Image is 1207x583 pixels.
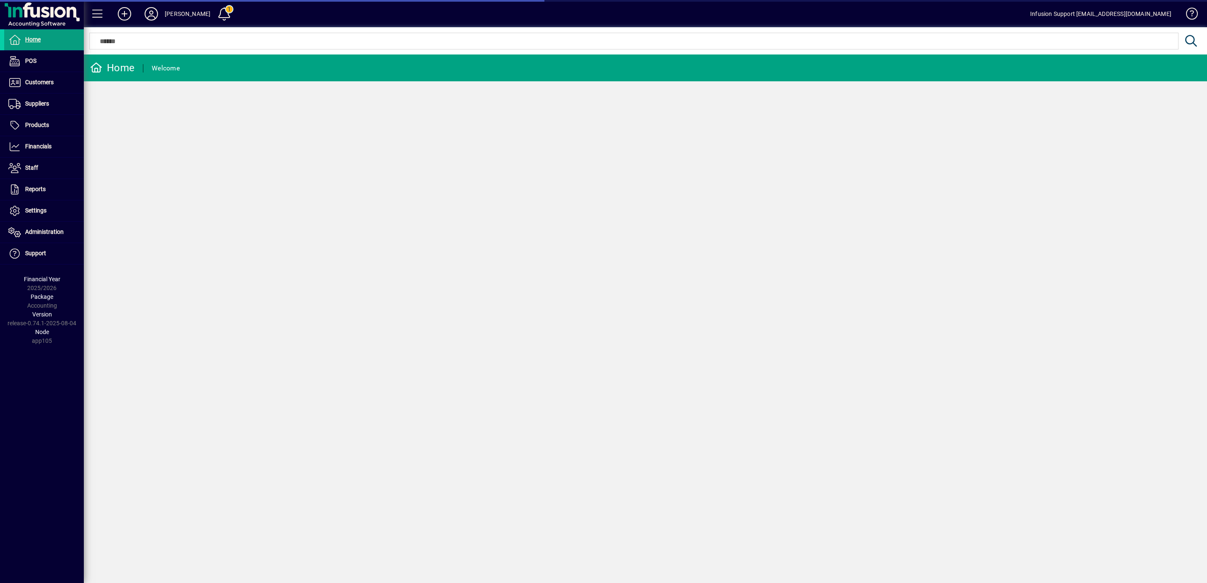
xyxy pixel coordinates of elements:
[138,6,165,21] button: Profile
[1030,7,1171,21] div: Infusion Support [EMAIL_ADDRESS][DOMAIN_NAME]
[25,57,36,64] span: POS
[25,100,49,107] span: Suppliers
[35,329,49,335] span: Node
[24,276,60,282] span: Financial Year
[4,93,84,114] a: Suppliers
[25,143,52,150] span: Financials
[4,136,84,157] a: Financials
[152,62,180,75] div: Welcome
[4,179,84,200] a: Reports
[111,6,138,21] button: Add
[90,61,135,75] div: Home
[25,36,41,43] span: Home
[25,207,47,214] span: Settings
[4,243,84,264] a: Support
[1180,2,1197,29] a: Knowledge Base
[25,122,49,128] span: Products
[25,79,54,86] span: Customers
[32,311,52,318] span: Version
[165,7,210,21] div: [PERSON_NAME]
[4,72,84,93] a: Customers
[4,51,84,72] a: POS
[4,158,84,179] a: Staff
[4,222,84,243] a: Administration
[4,200,84,221] a: Settings
[25,186,46,192] span: Reports
[25,228,64,235] span: Administration
[25,164,38,171] span: Staff
[25,250,46,257] span: Support
[4,115,84,136] a: Products
[31,293,53,300] span: Package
